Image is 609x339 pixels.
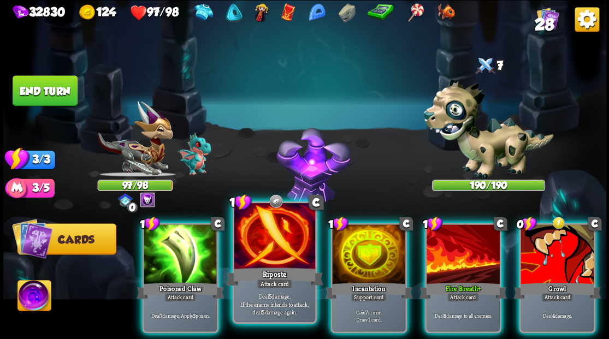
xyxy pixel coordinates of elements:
img: Energy rune - Stuns the enemy. [552,216,565,230]
div: C [588,217,601,230]
img: Cards_Icon.png [12,218,53,259]
img: gold.png [79,4,96,21]
img: ChevalierSigil.png [117,192,133,206]
button: Cards [17,223,116,254]
span: Cards [58,233,94,245]
b: 4 [552,312,554,319]
div: Poisoned Claw [137,281,224,300]
img: Dragonstone - Raise your max HP by 1 after each combat. [338,3,356,22]
div: 1 [328,216,348,231]
b: 5 [262,308,265,316]
p: Deal damage. Apply poison. [145,312,215,319]
div: 190/190 [433,180,544,189]
img: Calculator - Shop inventory can be reset 3 times. [367,3,393,22]
div: Attack card [257,279,292,289]
div: C [308,194,323,210]
img: Lollipop - Raise your max HP by 14 upon picking up. [405,3,424,22]
b: 7 [365,308,368,315]
img: Stamina_Icon.png [4,146,29,171]
div: Gems [13,5,65,20]
div: Support card [351,293,386,301]
img: OptionsButton.png [575,7,599,32]
button: End turn [13,75,78,106]
div: C [399,217,413,230]
b: 5 [268,292,271,300]
img: Chevalier_Dragon.png [97,101,173,177]
div: Attack card [447,293,478,301]
img: Vampire Doll - Whenever you are at max mana, gain 2 bonus damage. [255,3,270,22]
b: 7 [160,312,162,319]
div: C [211,217,224,230]
b: + [477,284,480,293]
img: ManaPoints.png [5,177,28,201]
p: Deal damage to all enemies. [428,312,498,319]
img: Zombie_Dragon.png [423,79,553,180]
img: gem.png [13,5,28,20]
div: 1 [139,216,159,231]
span: 28 [534,15,553,34]
div: 0 [127,202,137,212]
div: C [493,217,507,230]
div: Attack card [164,293,196,301]
div: Attack card [541,293,573,301]
div: 7 [431,54,545,79]
img: Ruler - Increase damage of Scratch, Claw and Maul cards by 2. [308,3,326,22]
div: 97/98 [98,180,172,189]
div: Health [129,4,179,21]
img: Ability_Icon.png [17,280,51,314]
p: Gain armor. Draw 1 card. [334,308,403,322]
img: Membership Token - 50% discount on all products in the shop. [226,3,243,22]
b: 3 [192,312,195,319]
img: Sweater - Companions attack twice. [193,3,214,22]
div: Riposte [226,265,323,287]
img: Cards_Icon.png [536,7,559,29]
div: Gold [79,4,115,21]
img: health.png [129,4,146,21]
div: 1 [229,193,252,210]
div: 3/5 [17,178,55,198]
img: Red Envelope - Normal enemies drop an additional card reward. [281,3,296,22]
img: Death_Mark.png [140,192,155,207]
p: Deal damage. If the enemy intends to attack, deal damage again. [236,292,313,316]
div: 1 [422,216,442,231]
img: Metal rune - Reflect 5 damage back to the attacker this round. [268,193,283,209]
div: View all the cards in your deck [536,7,559,32]
b: 8 [443,312,446,319]
div: 3/3 [17,150,55,169]
div: 0 [516,216,536,231]
div: Growl [513,281,601,300]
p: Deal damage. [522,312,592,319]
img: Void_Dragon_Baby.png [178,132,211,175]
div: Incantation [325,281,412,300]
div: Fire Breath [419,281,506,300]
img: Goldfish - Potion cards go to discard pile, rather than being one-off cards. [436,3,454,22]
